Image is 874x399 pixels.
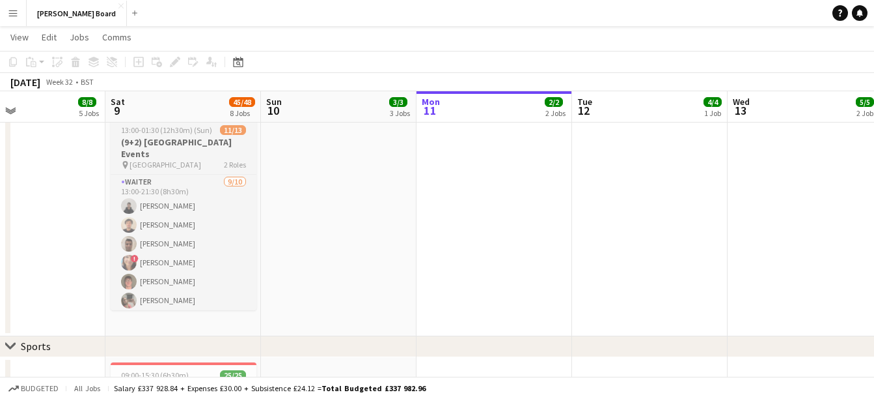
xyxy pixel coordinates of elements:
[220,370,246,380] span: 25/25
[111,136,256,160] h3: (9+2) [GEOGRAPHIC_DATA] Events
[704,108,721,118] div: 1 Job
[21,384,59,393] span: Budgeted
[10,31,29,43] span: View
[575,103,592,118] span: 12
[390,108,410,118] div: 3 Jobs
[111,175,256,389] app-card-role: Waiter9/1013:00-21:30 (8h30m)[PERSON_NAME][PERSON_NAME][PERSON_NAME]![PERSON_NAME][PERSON_NAME][P...
[5,29,34,46] a: View
[21,340,51,353] div: Sports
[577,96,592,108] span: Tue
[64,29,94,46] a: Jobs
[229,97,255,107] span: 45/48
[220,125,246,135] span: 11/13
[111,96,125,108] span: Sat
[79,108,99,118] div: 5 Jobs
[389,97,407,107] span: 3/3
[545,97,563,107] span: 2/2
[72,383,103,393] span: All jobs
[856,97,874,107] span: 5/5
[43,77,75,87] span: Week 32
[703,97,722,107] span: 4/4
[97,29,137,46] a: Comms
[121,125,212,135] span: 13:00-01:30 (12h30m) (Sun)
[224,160,246,170] span: 2 Roles
[111,117,256,310] app-job-card: 13:00-01:30 (12h30m) (Sun)11/13(9+2) [GEOGRAPHIC_DATA] Events [GEOGRAPHIC_DATA]2 RolesWaiter9/101...
[7,381,61,396] button: Budgeted
[130,160,201,170] span: [GEOGRAPHIC_DATA]
[70,31,89,43] span: Jobs
[266,96,282,108] span: Sun
[230,108,254,118] div: 8 Jobs
[27,1,127,26] button: [PERSON_NAME] Board
[545,108,566,118] div: 2 Jobs
[81,77,94,87] div: BST
[420,103,440,118] span: 11
[733,96,750,108] span: Wed
[731,103,750,118] span: 13
[109,103,125,118] span: 9
[10,76,40,89] div: [DATE]
[121,370,189,380] span: 09:00-15:30 (6h30m)
[131,255,139,263] span: !
[36,29,62,46] a: Edit
[114,383,426,393] div: Salary £337 928.84 + Expenses £30.00 + Subsistence £24.12 =
[321,383,426,393] span: Total Budgeted £337 982.96
[78,97,96,107] span: 8/8
[42,31,57,43] span: Edit
[264,103,282,118] span: 10
[102,31,131,43] span: Comms
[422,96,440,108] span: Mon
